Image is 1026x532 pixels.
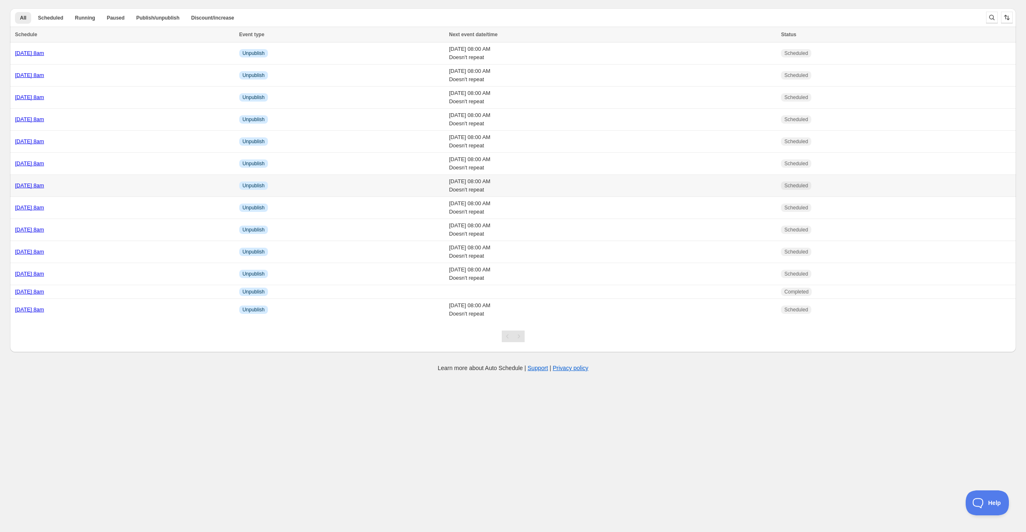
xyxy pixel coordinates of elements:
[446,109,778,131] td: [DATE] 08:00 AM Doesn't repeat
[243,160,265,167] span: Unpublish
[243,182,265,189] span: Unpublish
[243,288,265,295] span: Unpublish
[243,271,265,277] span: Unpublish
[191,15,234,21] span: Discount/increase
[986,12,998,23] button: Search and filter results
[243,94,265,101] span: Unpublish
[15,160,44,167] a: [DATE] 8am
[15,32,37,37] span: Schedule
[15,249,44,255] a: [DATE] 8am
[781,32,796,37] span: Status
[15,116,44,122] a: [DATE] 8am
[784,94,808,101] span: Scheduled
[15,50,44,56] a: [DATE] 8am
[449,32,498,37] span: Next event date/time
[38,15,63,21] span: Scheduled
[15,138,44,144] a: [DATE] 8am
[15,182,44,189] a: [DATE] 8am
[243,204,265,211] span: Unpublish
[784,138,808,145] span: Scheduled
[446,263,778,285] td: [DATE] 08:00 AM Doesn't repeat
[243,226,265,233] span: Unpublish
[446,131,778,153] td: [DATE] 08:00 AM Doesn't repeat
[15,226,44,233] a: [DATE] 8am
[784,204,808,211] span: Scheduled
[243,306,265,313] span: Unpublish
[784,249,808,255] span: Scheduled
[784,182,808,189] span: Scheduled
[446,65,778,87] td: [DATE] 08:00 AM Doesn't repeat
[243,72,265,79] span: Unpublish
[784,288,808,295] span: Completed
[1001,12,1013,23] button: Sort the results
[243,50,265,57] span: Unpublish
[15,271,44,277] a: [DATE] 8am
[784,160,808,167] span: Scheduled
[15,306,44,313] a: [DATE] 8am
[446,197,778,219] td: [DATE] 08:00 AM Doesn't repeat
[243,116,265,123] span: Unpublish
[784,72,808,79] span: Scheduled
[107,15,125,21] span: Paused
[553,365,589,371] a: Privacy policy
[446,299,778,321] td: [DATE] 08:00 AM Doesn't repeat
[446,42,778,65] td: [DATE] 08:00 AM Doesn't repeat
[446,241,778,263] td: [DATE] 08:00 AM Doesn't repeat
[75,15,95,21] span: Running
[243,249,265,255] span: Unpublish
[446,219,778,241] td: [DATE] 08:00 AM Doesn't repeat
[136,15,179,21] span: Publish/unpublish
[15,72,44,78] a: [DATE] 8am
[15,288,44,295] a: [DATE] 8am
[20,15,26,21] span: All
[502,331,525,342] nav: Pagination
[784,50,808,57] span: Scheduled
[784,306,808,313] span: Scheduled
[15,204,44,211] a: [DATE] 8am
[239,32,265,37] span: Event type
[446,87,778,109] td: [DATE] 08:00 AM Doesn't repeat
[243,138,265,145] span: Unpublish
[446,153,778,175] td: [DATE] 08:00 AM Doesn't repeat
[784,271,808,277] span: Scheduled
[446,175,778,197] td: [DATE] 08:00 AM Doesn't repeat
[438,364,588,372] p: Learn more about Auto Schedule | |
[528,365,548,371] a: Support
[784,226,808,233] span: Scheduled
[15,94,44,100] a: [DATE] 8am
[966,490,1009,515] iframe: Toggle Customer Support
[784,116,808,123] span: Scheduled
